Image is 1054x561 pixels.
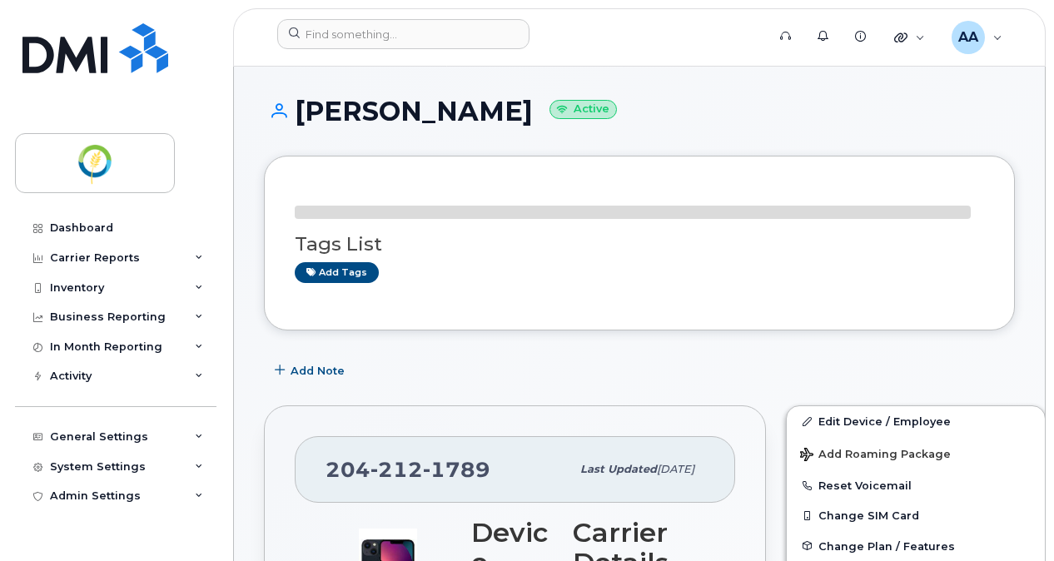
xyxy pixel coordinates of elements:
span: Change Plan / Features [818,539,955,552]
button: Add Note [264,355,359,385]
span: Add Roaming Package [800,448,951,464]
span: Last updated [580,463,657,475]
h3: Tags List [295,234,984,255]
button: Add Roaming Package [787,436,1045,470]
button: Change Plan / Features [787,531,1045,561]
button: Change SIM Card [787,500,1045,530]
span: 212 [370,457,423,482]
span: [DATE] [657,463,694,475]
span: 1789 [423,457,490,482]
small: Active [549,100,617,119]
a: Edit Device / Employee [787,406,1045,436]
span: 204 [326,457,490,482]
a: Add tags [295,262,379,283]
h1: [PERSON_NAME] [264,97,1015,126]
span: Add Note [291,363,345,379]
button: Reset Voicemail [787,470,1045,500]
